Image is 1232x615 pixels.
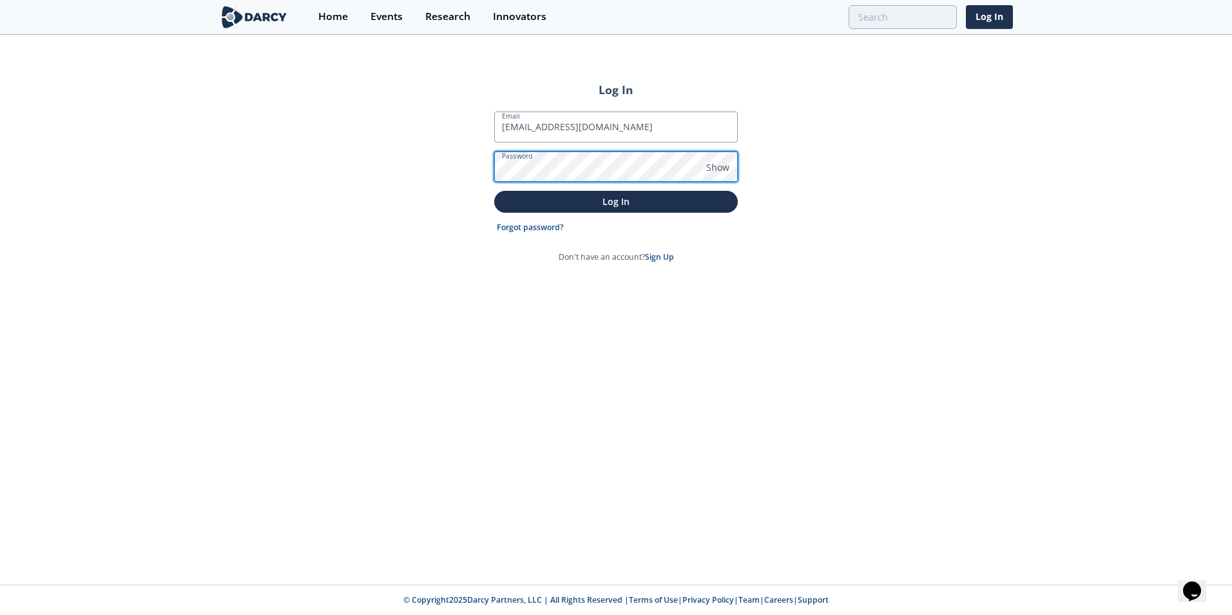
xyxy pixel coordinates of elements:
[738,594,760,605] a: Team
[219,6,289,28] img: logo-wide.svg
[849,5,957,29] input: Advanced Search
[645,251,674,262] a: Sign Up
[502,111,520,121] label: Email
[493,12,546,22] div: Innovators
[139,594,1093,606] p: © Copyright 2025 Darcy Partners, LLC | All Rights Reserved | | | | |
[629,594,678,605] a: Terms of Use
[318,12,348,22] div: Home
[764,594,793,605] a: Careers
[798,594,829,605] a: Support
[706,161,729,174] span: Show
[682,594,734,605] a: Privacy Policy
[503,195,729,208] p: Log In
[559,251,674,263] p: Don't have an account?
[966,5,1013,29] a: Log In
[497,222,564,233] a: Forgot password?
[502,151,533,161] label: Password
[425,12,470,22] div: Research
[371,12,403,22] div: Events
[1178,563,1219,602] iframe: chat widget
[494,191,738,212] button: Log In
[494,81,738,98] h2: Log In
